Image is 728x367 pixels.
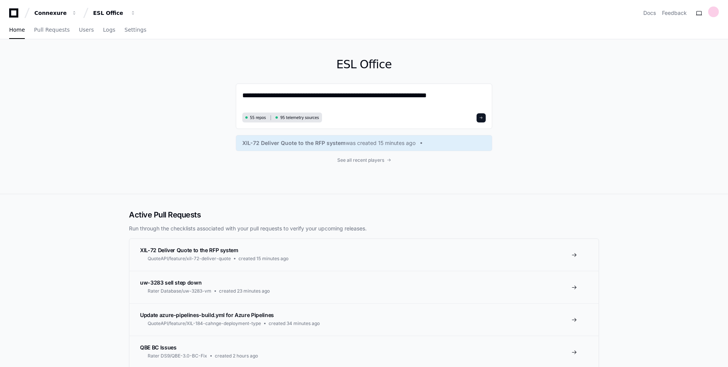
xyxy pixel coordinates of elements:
span: QBE BC Issues [140,344,176,351]
h2: Active Pull Requests [129,209,599,220]
span: Settings [124,27,146,32]
span: was created 15 minutes ago [346,139,416,147]
button: Feedback [662,9,687,17]
a: Pull Requests [34,21,69,39]
span: created 15 minutes ago [238,256,288,262]
div: Connexure [34,9,67,17]
div: ESL Office [93,9,126,17]
span: Pull Requests [34,27,69,32]
span: QuoteAPI/feature/XIL-184-cahnge-deployment-type [148,320,261,327]
span: created 34 minutes ago [269,320,320,327]
span: XIL-72 Deliver Quote to the RFP system [242,139,346,147]
a: XIL-72 Deliver Quote to the RFP systemQuoteAPI/feature/xil-72-deliver-quotecreated 15 minutes ago [129,239,599,271]
a: Users [79,21,94,39]
button: ESL Office [90,6,139,20]
span: 95 telemetry sources [280,115,319,121]
span: Rater DS9/QBE-3.0-BC-Fix [148,353,207,359]
span: XIL-72 Deliver Quote to the RFP system [140,247,238,253]
span: Update azure-pipelines-build.yml for Azure Pipelines [140,312,274,318]
a: uw-3283 sell step downRater Database/uw-3283-vmcreated 23 minutes ago [129,271,599,303]
a: Update azure-pipelines-build.yml for Azure PipelinesQuoteAPI/feature/XIL-184-cahnge-deployment-ty... [129,303,599,336]
a: See all recent players [236,157,492,163]
span: QuoteAPI/feature/xil-72-deliver-quote [148,256,231,262]
h1: ESL Office [236,58,492,71]
span: created 2 hours ago [215,353,258,359]
button: Connexure [31,6,80,20]
a: Settings [124,21,146,39]
span: created 23 minutes ago [219,288,270,294]
p: Run through the checklists associated with your pull requests to verify your upcoming releases. [129,225,599,232]
span: uw-3283 sell step down [140,279,201,286]
span: 55 repos [250,115,266,121]
span: Users [79,27,94,32]
a: XIL-72 Deliver Quote to the RFP systemwas created 15 minutes ago [242,139,486,147]
span: Logs [103,27,115,32]
span: Rater Database/uw-3283-vm [148,288,211,294]
a: Home [9,21,25,39]
a: Logs [103,21,115,39]
span: See all recent players [337,157,384,163]
span: Home [9,27,25,32]
a: Docs [643,9,656,17]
